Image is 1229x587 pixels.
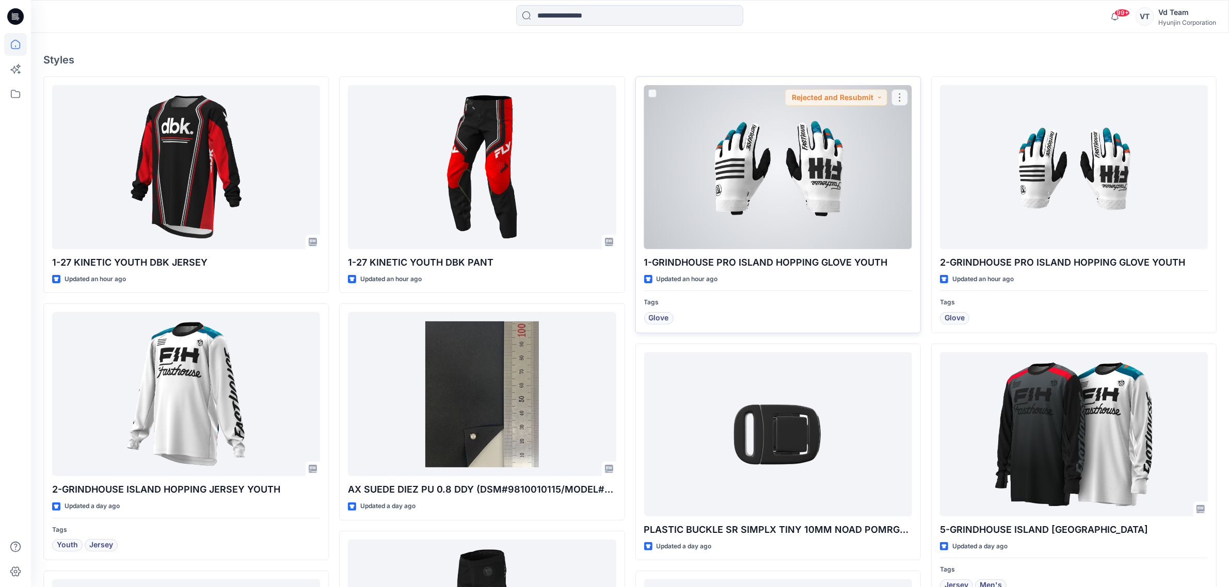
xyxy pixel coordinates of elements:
div: Hyunjin Corporation [1158,19,1216,26]
p: Tags [644,297,912,308]
p: Updated an hour ago [360,274,422,285]
p: AX SUEDE DIEZ PU 0.8 DDY (DSM#9810010115/MODEL#8590026/ITEM#4084977) (POLY) [348,482,616,497]
a: 2-GRINDHOUSE ISLAND HOPPING JERSEY YOUTH [52,312,320,476]
p: 2-GRINDHOUSE PRO ISLAND HOPPING GLOVE YOUTH [940,255,1208,270]
div: VT [1136,7,1154,26]
p: PLASTIC BUCKLE SR SIMPLX TINY 10MM NOAD POMRGD - ONE SIZE (MODEL#9810025703-ITEM#4432659) [644,523,912,537]
p: Updated an hour ago [657,274,718,285]
span: Glove [649,312,669,324]
p: Updated a day ago [65,501,120,512]
span: Jersey [89,539,113,551]
p: Updated a day ago [657,541,712,552]
p: 1-27 KINETIC YOUTH DBK JERSEY [52,255,320,270]
div: Vd Team [1158,6,1216,19]
a: 1-27 KINETIC YOUTH DBK JERSEY [52,85,320,249]
p: Tags [52,525,320,535]
a: PLASTIC BUCKLE SR SIMPLX TINY 10MM NOAD POMRGD - ONE SIZE (MODEL#9810025703-ITEM#4432659) [644,352,912,516]
p: 1-27 KINETIC YOUTH DBK PANT [348,255,616,270]
a: 5-GRINDHOUSE ISLAND HOPPING JERSEY [940,352,1208,516]
p: Updated a day ago [360,501,416,512]
p: 1-GRINDHOUSE PRO ISLAND HOPPING GLOVE YOUTH [644,255,912,270]
h4: Styles [43,54,1217,66]
p: Tags [940,564,1208,575]
p: Updated an hour ago [65,274,126,285]
p: Updated an hour ago [952,274,1014,285]
span: Youth [57,539,78,551]
span: 99+ [1114,9,1130,17]
a: 2-GRINDHOUSE PRO ISLAND HOPPING GLOVE YOUTH [940,85,1208,249]
a: 1-27 KINETIC YOUTH DBK PANT [348,85,616,249]
a: AX SUEDE DIEZ PU 0.8 DDY (DSM#9810010115/MODEL#8590026/ITEM#4084977) (POLY) [348,312,616,476]
p: Tags [940,297,1208,308]
p: Updated a day ago [952,541,1008,552]
p: 2-GRINDHOUSE ISLAND HOPPING JERSEY YOUTH [52,482,320,497]
p: 5-GRINDHOUSE ISLAND [GEOGRAPHIC_DATA] [940,523,1208,537]
a: 1-GRINDHOUSE PRO ISLAND HOPPING GLOVE YOUTH [644,85,912,249]
span: Glove [945,312,965,324]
